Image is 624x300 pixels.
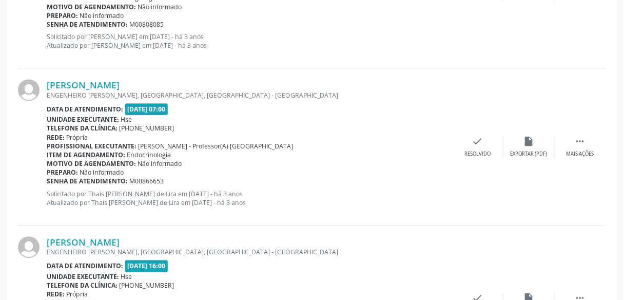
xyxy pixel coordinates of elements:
span: [PHONE_NUMBER] [120,281,174,290]
b: Telefone da clínica: [47,281,118,290]
span: Própria [67,290,88,298]
div: ENGENHEIRO [PERSON_NAME], [GEOGRAPHIC_DATA], [GEOGRAPHIC_DATA] - [GEOGRAPHIC_DATA] [47,248,452,256]
a: [PERSON_NAME] [47,79,120,90]
b: Rede: [47,290,65,298]
i:  [575,136,586,147]
i: check [472,136,483,147]
p: Solicitado por [PERSON_NAME] em [DATE] - há 3 anos Atualizado por [PERSON_NAME] em [DATE] - há 3 ... [47,32,452,50]
span: [DATE] 16:00 [125,260,168,272]
span: Hse [121,272,132,281]
span: [PHONE_NUMBER] [120,124,174,133]
b: Motivo de agendamento: [47,159,136,168]
b: Data de atendimento: [47,105,123,114]
span: Endocrinologia [127,151,171,159]
span: Não informado [138,3,182,11]
span: Não informado [138,159,182,168]
div: Exportar (PDF) [511,151,548,158]
span: Hse [121,115,132,124]
b: Preparo: [47,11,78,20]
b: Data de atendimento: [47,261,123,270]
div: Resolvido [464,151,491,158]
b: Item de agendamento: [47,151,125,159]
span: Própria [67,133,88,142]
b: Unidade executante: [47,272,119,281]
span: [PERSON_NAME] - Professor(A) [GEOGRAPHIC_DATA] [139,142,294,151]
b: Motivo de agendamento: [47,3,136,11]
span: Não informado [80,11,124,20]
a: [PERSON_NAME] [47,236,120,248]
b: Unidade executante: [47,115,119,124]
img: img [18,79,40,101]
div: ENGENHEIRO [PERSON_NAME], [GEOGRAPHIC_DATA], [GEOGRAPHIC_DATA] - [GEOGRAPHIC_DATA] [47,91,452,100]
img: img [18,236,40,258]
p: Solicitado por Thais [PERSON_NAME] de Lira em [DATE] - há 3 anos Atualizado por Thais [PERSON_NAM... [47,190,452,207]
span: M00866653 [130,177,164,185]
i: insert_drive_file [523,136,535,147]
b: Senha de atendimento: [47,20,128,29]
b: Senha de atendimento: [47,177,128,185]
span: Não informado [80,168,124,177]
span: [DATE] 07:00 [125,103,168,115]
b: Rede: [47,133,65,142]
b: Profissional executante: [47,142,136,151]
span: M00808085 [130,20,164,29]
div: Mais ações [567,151,594,158]
b: Preparo: [47,168,78,177]
b: Telefone da clínica: [47,124,118,133]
